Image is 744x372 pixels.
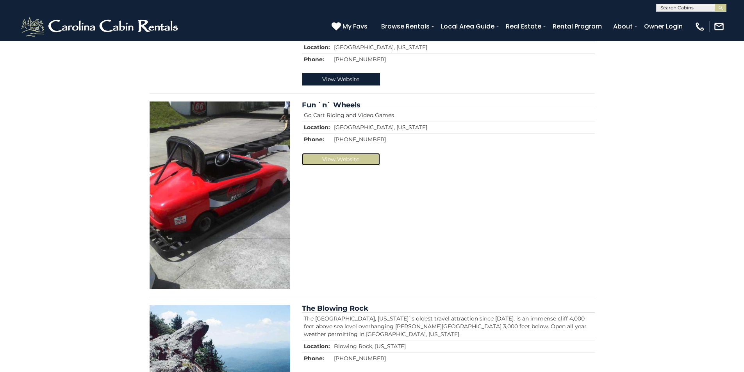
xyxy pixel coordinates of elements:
[609,20,637,33] a: About
[302,313,595,340] td: The [GEOGRAPHIC_DATA], [US_STATE]`s oldest travel attraction since [DATE], is an immense cliff 4,...
[332,53,595,65] td: [PHONE_NUMBER]
[332,340,595,352] td: Blowing Rock, [US_STATE]
[304,44,330,51] strong: Location:
[714,21,724,32] img: mail-regular-white.png
[377,20,434,33] a: Browse Rentals
[304,355,324,362] strong: Phone:
[302,304,368,313] a: The Blowing Rock
[20,15,182,38] img: White-1-2.png
[304,343,330,350] strong: Location:
[332,352,595,365] td: [PHONE_NUMBER]
[343,21,368,31] span: My Favs
[549,20,606,33] a: Rental Program
[332,133,595,146] td: [PHONE_NUMBER]
[304,56,324,63] strong: Phone:
[694,21,705,32] img: phone-regular-white.png
[304,136,324,143] strong: Phone:
[302,109,595,121] td: Go Cart Riding and Video Games
[640,20,687,33] a: Owner Login
[502,20,545,33] a: Real Estate
[332,121,595,133] td: [GEOGRAPHIC_DATA], [US_STATE]
[332,21,369,32] a: My Favs
[437,20,498,33] a: Local Area Guide
[302,153,380,166] a: View Website
[304,124,330,131] strong: Location:
[332,41,595,53] td: [GEOGRAPHIC_DATA], [US_STATE]
[302,73,380,85] a: View Website
[302,101,360,109] a: Fun `n` Wheels
[150,101,290,289] img: Fun `n` Wheels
